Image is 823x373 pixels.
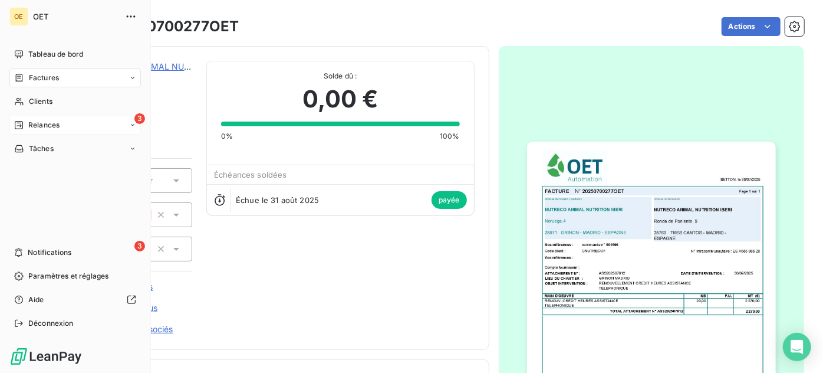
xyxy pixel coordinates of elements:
[440,131,460,142] span: 100%
[93,61,242,71] a: NUTRECO ANIMAL NUTRITION IBERI
[134,241,145,251] span: 3
[28,295,44,305] span: Aide
[33,12,118,21] span: OET
[28,120,60,130] span: Relances
[214,170,287,179] span: Échéances soldées
[221,71,459,81] span: Solde dû :
[29,96,52,107] span: Clients
[783,333,811,361] div: Open Intercom Messenger
[28,247,71,258] span: Notifications
[28,318,74,329] span: Déconnexion
[29,143,54,154] span: Tâches
[28,49,83,60] span: Tableau de bord
[134,113,145,124] span: 3
[29,73,59,83] span: Factures
[9,7,28,26] div: OE
[221,131,233,142] span: 0%
[110,16,239,37] h3: 20250700277OET
[236,195,319,205] span: Échue le 31 août 2025
[432,191,467,209] span: payée
[28,271,108,282] span: Paramètres et réglages
[9,347,83,366] img: Logo LeanPay
[302,81,378,117] span: 0,00 €
[9,290,141,309] a: Aide
[722,17,781,36] button: Actions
